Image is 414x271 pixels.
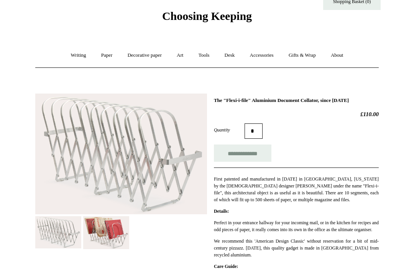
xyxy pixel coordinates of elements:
[214,176,379,203] p: First patented and manufactured in [DATE] in [GEOGRAPHIC_DATA], [US_STATE] by the [DEMOGRAPHIC_DA...
[214,264,238,269] strong: Care Guide:
[214,238,379,258] p: We recommend this 'American Design Classic' without reservation for a bit of mid-century pizzazz....
[282,45,323,66] a: Gifts & Wrap
[218,45,242,66] a: Desk
[214,97,379,103] h1: The "Flexi-i-file" Aluminium Document Collator, since [DATE]
[35,94,207,214] img: The "Flexi-i-file" Aluminium Document Collator, since 1941
[243,45,281,66] a: Accessories
[64,45,93,66] a: Writing
[214,209,229,214] strong: Details:
[35,216,81,248] img: The "Flexi-i-file" Aluminium Document Collator, since 1941
[192,45,217,66] a: Tools
[121,45,169,66] a: Decorative paper
[162,10,252,22] span: Choosing Keeping
[214,111,379,118] h2: £110.00
[94,45,120,66] a: Paper
[214,219,379,233] p: Perfect in your entrance hallway for your incoming mail, or in the kitchen for recipes and odd pi...
[83,216,129,249] img: The "Flexi-i-file" Aluminium Document Collator, since 1941
[170,45,190,66] a: Art
[324,45,350,66] a: About
[214,126,245,133] label: Quantity
[162,16,252,21] a: Choosing Keeping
